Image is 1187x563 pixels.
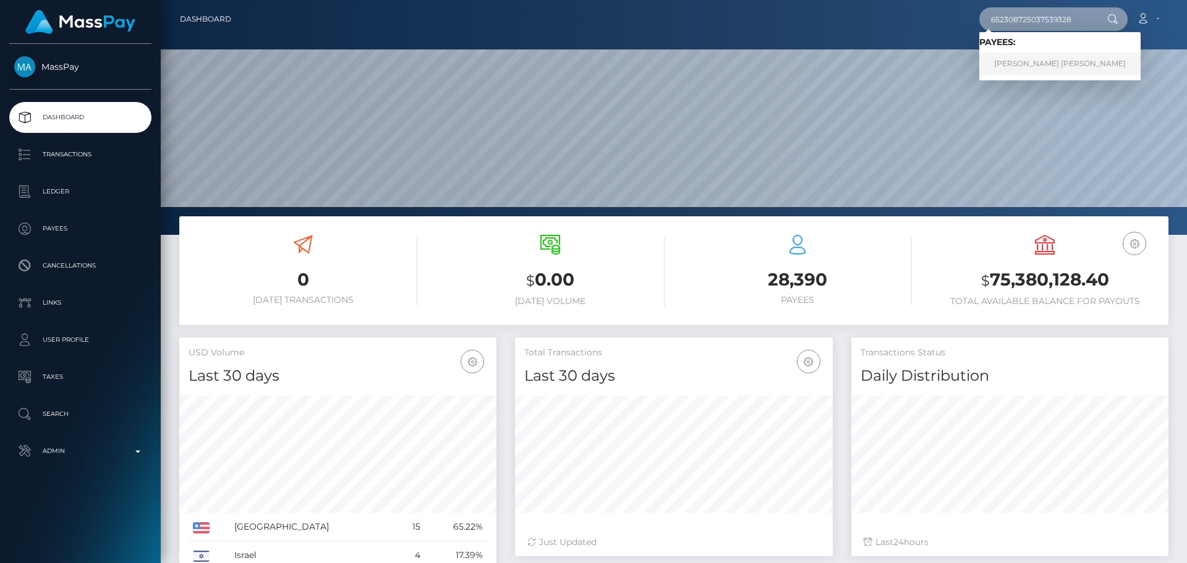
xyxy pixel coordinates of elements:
a: Dashboard [9,102,151,133]
h4: Last 30 days [524,365,823,387]
img: US.png [193,522,210,533]
td: 15 [398,513,425,541]
h6: [DATE] Transactions [189,295,417,305]
input: Search... [979,7,1096,31]
div: Just Updated [527,536,820,549]
h5: Total Transactions [524,347,823,359]
a: Ledger [9,176,151,207]
h6: [DATE] Volume [436,296,665,307]
h6: Payees: [979,37,1141,48]
p: Payees [14,219,147,238]
h3: 28,390 [683,268,912,292]
small: $ [981,272,990,289]
p: Dashboard [14,108,147,127]
p: Ledger [14,182,147,201]
h4: Last 30 days [189,365,487,387]
a: Taxes [9,362,151,392]
a: [PERSON_NAME] [PERSON_NAME] [979,53,1141,75]
td: [GEOGRAPHIC_DATA] [230,513,398,541]
span: MassPay [9,61,151,72]
p: Transactions [14,145,147,164]
h3: 0.00 [436,268,665,293]
h5: USD Volume [189,347,487,359]
small: $ [526,272,535,289]
p: User Profile [14,331,147,349]
img: IL.png [193,551,210,562]
a: Payees [9,213,151,244]
div: Last hours [864,536,1156,549]
a: User Profile [9,324,151,355]
h3: 0 [189,268,417,292]
span: 24 [893,536,904,548]
a: Dashboard [180,6,231,32]
a: Admin [9,436,151,467]
h6: Total Available Balance for Payouts [930,296,1159,307]
p: Links [14,294,147,312]
h5: Transactions Status [861,347,1159,359]
td: 65.22% [425,513,487,541]
img: MassPay Logo [25,10,135,34]
a: Cancellations [9,250,151,281]
h6: Payees [683,295,912,305]
p: Admin [14,442,147,460]
p: Taxes [14,368,147,386]
a: Search [9,399,151,430]
h4: Daily Distribution [861,365,1159,387]
a: Links [9,287,151,318]
p: Cancellations [14,256,147,275]
img: MassPay [14,56,35,77]
h3: 75,380,128.40 [930,268,1159,293]
p: Search [14,405,147,423]
a: Transactions [9,139,151,170]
